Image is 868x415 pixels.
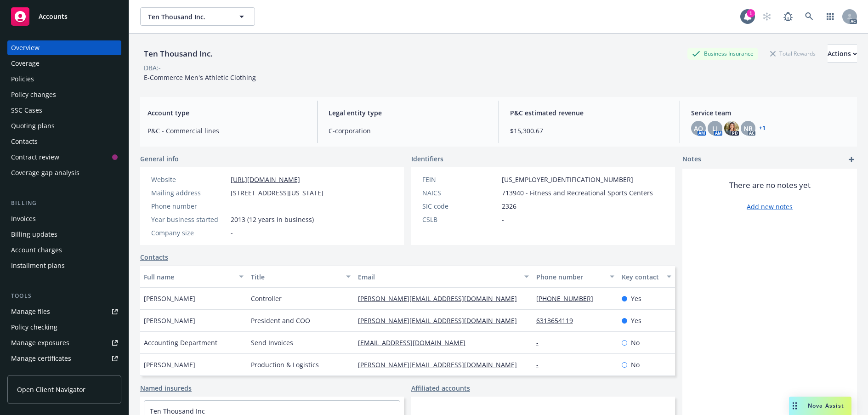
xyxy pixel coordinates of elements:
div: Contract review [11,150,59,165]
a: add [846,154,857,165]
span: Yes [631,294,641,303]
button: Nova Assist [789,397,851,415]
span: Identifiers [411,154,443,164]
a: Add new notes [747,202,793,211]
a: Named insureds [140,383,192,393]
span: [PERSON_NAME] [144,360,195,370]
a: - [536,338,546,347]
button: Title [247,266,354,288]
span: Account type [148,108,306,118]
div: Drag to move [789,397,800,415]
button: Key contact [618,266,675,288]
div: Ten Thousand Inc. [140,48,216,60]
span: C-corporation [329,126,487,136]
a: Contacts [140,252,168,262]
a: Policy checking [7,320,121,335]
span: $15,300.67 [510,126,669,136]
div: Billing [7,199,121,208]
div: Tools [7,291,121,301]
div: Coverage [11,56,40,71]
span: P&C - Commercial lines [148,126,306,136]
span: Yes [631,316,641,325]
a: Contacts [7,134,121,149]
span: LI [712,124,718,133]
a: [EMAIL_ADDRESS][DOMAIN_NAME] [358,338,473,347]
div: Phone number [536,272,604,282]
span: - [231,201,233,211]
a: Switch app [821,7,840,26]
div: Mailing address [151,188,227,198]
div: CSLB [422,215,498,224]
span: Nova Assist [808,402,844,409]
a: Quoting plans [7,119,121,133]
a: [PHONE_NUMBER] [536,294,601,303]
a: Installment plans [7,258,121,273]
a: Affiliated accounts [411,383,470,393]
a: Report a Bug [779,7,797,26]
button: Actions [828,45,857,63]
img: photo [724,121,739,136]
span: P&C estimated revenue [510,108,669,118]
span: Legal entity type [329,108,487,118]
a: [URL][DOMAIN_NAME] [231,175,300,184]
span: Accounts [39,13,68,20]
div: Billing updates [11,227,57,242]
button: Ten Thousand Inc. [140,7,255,26]
div: Manage claims [11,367,57,381]
div: Policy checking [11,320,57,335]
div: Full name [144,272,233,282]
button: Phone number [533,266,618,288]
span: 2013 (12 years in business) [231,215,314,224]
span: No [631,360,640,370]
div: DBA: - [144,63,161,73]
a: Coverage gap analysis [7,165,121,180]
a: Accounts [7,4,121,29]
div: Overview [11,40,40,55]
span: Send Invoices [251,338,293,347]
span: NR [743,124,753,133]
div: Invoices [11,211,36,226]
div: Key contact [622,272,661,282]
div: Policies [11,72,34,86]
div: Title [251,272,340,282]
span: E-Commerce Men's Athletic Clothing [144,73,256,82]
a: Manage files [7,304,121,319]
a: Policies [7,72,121,86]
a: Invoices [7,211,121,226]
a: Account charges [7,243,121,257]
span: 2326 [502,201,516,211]
div: Coverage gap analysis [11,165,79,180]
a: [PERSON_NAME][EMAIL_ADDRESS][DOMAIN_NAME] [358,316,524,325]
div: SIC code [422,201,498,211]
div: Manage certificates [11,351,71,366]
span: Accounting Department [144,338,217,347]
button: Full name [140,266,247,288]
a: Coverage [7,56,121,71]
span: - [231,228,233,238]
div: NAICS [422,188,498,198]
span: - [502,215,504,224]
span: Notes [682,154,701,165]
a: Manage claims [7,367,121,381]
div: Website [151,175,227,184]
a: - [536,360,546,369]
div: Total Rewards [766,48,820,59]
div: Quoting plans [11,119,55,133]
a: Policy changes [7,87,121,102]
span: General info [140,154,179,164]
div: Year business started [151,215,227,224]
span: President and COO [251,316,310,325]
a: Manage exposures [7,335,121,350]
a: Overview [7,40,121,55]
a: [PERSON_NAME][EMAIL_ADDRESS][DOMAIN_NAME] [358,294,524,303]
div: Manage files [11,304,50,319]
span: Open Client Navigator [17,385,85,394]
a: +1 [759,125,766,131]
div: Installment plans [11,258,65,273]
a: 6313654119 [536,316,580,325]
a: Search [800,7,818,26]
span: AO [694,124,703,133]
a: [PERSON_NAME][EMAIL_ADDRESS][DOMAIN_NAME] [358,360,524,369]
span: Production & Logistics [251,360,319,370]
